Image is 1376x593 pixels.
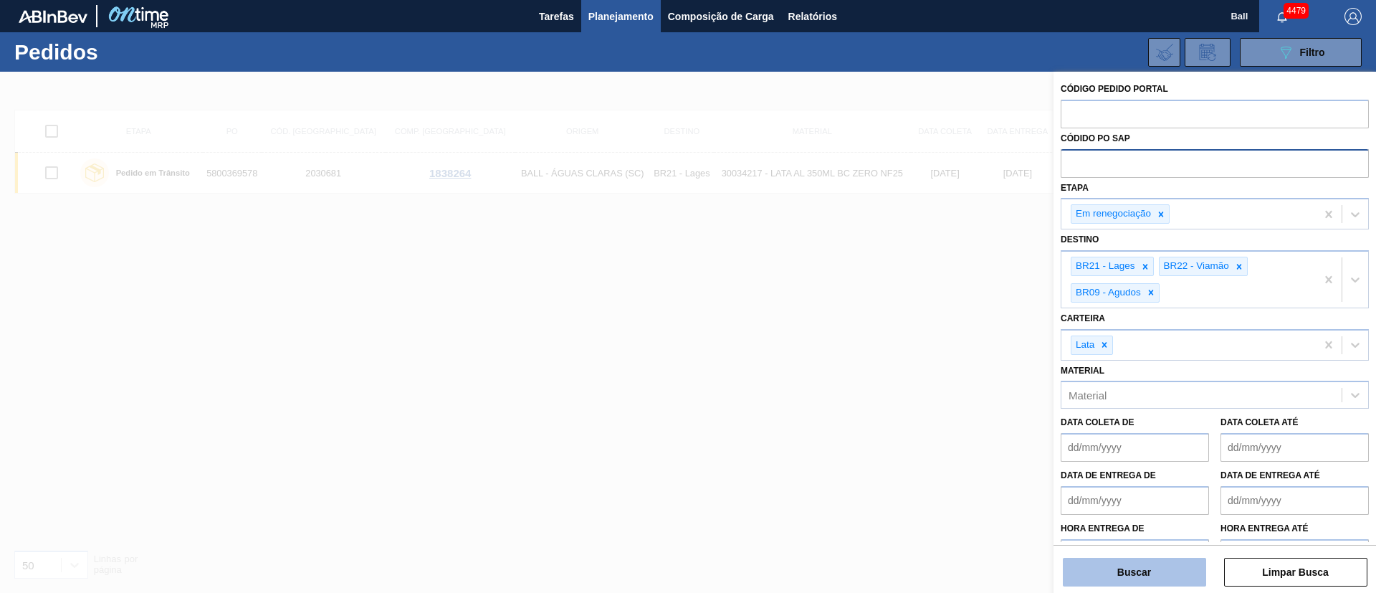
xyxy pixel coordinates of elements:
button: Filtro [1240,38,1362,67]
input: dd/mm/yyyy [1220,433,1369,462]
label: Data de Entrega de [1061,470,1156,480]
label: Destino [1061,234,1099,245]
input: dd/mm/yyyy [1061,433,1209,462]
button: Notificações [1259,6,1305,27]
label: Data de Entrega até [1220,470,1320,480]
div: Solicitação de Revisão de Pedidos [1185,38,1231,67]
div: BR22 - Viamão [1160,257,1231,275]
span: Tarefas [539,8,574,25]
label: Códido PO SAP [1061,133,1130,143]
label: Carteira [1061,313,1105,323]
span: Planejamento [588,8,654,25]
img: Logout [1344,8,1362,25]
input: dd/mm/yyyy [1061,486,1209,515]
label: Etapa [1061,183,1089,193]
div: BR21 - Lages [1071,257,1137,275]
span: Composição de Carga [668,8,774,25]
div: BR09 - Agudos [1071,284,1143,302]
span: Relatórios [788,8,837,25]
h1: Pedidos [14,44,229,60]
label: Data coleta até [1220,417,1298,427]
label: Material [1061,366,1104,376]
input: dd/mm/yyyy [1220,486,1369,515]
label: Hora entrega até [1220,518,1369,539]
div: Material [1069,389,1107,402]
label: Código Pedido Portal [1061,84,1168,94]
img: TNhmsLtSVTkK8tSr43FrP2fwEKptu5GPRR3wAAAABJRU5ErkJggg== [19,10,87,23]
label: Hora entrega de [1061,518,1209,539]
span: Filtro [1300,47,1325,58]
div: Em renegociação [1071,205,1153,223]
div: Importar Negociações dos Pedidos [1148,38,1180,67]
span: 4479 [1284,3,1309,19]
div: Lata [1071,336,1096,354]
label: Data coleta de [1061,417,1134,427]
